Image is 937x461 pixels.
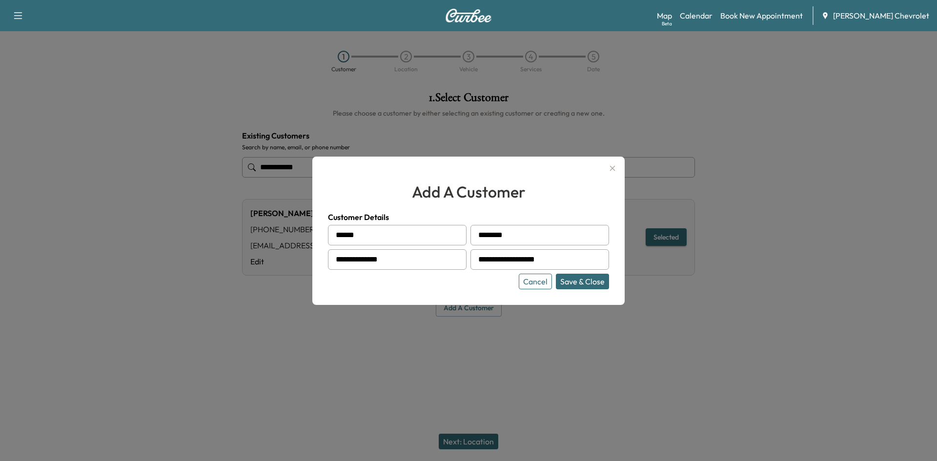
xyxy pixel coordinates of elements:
button: Save & Close [556,274,609,289]
h2: add a customer [328,180,609,203]
a: Book New Appointment [720,10,803,21]
span: [PERSON_NAME] Chevrolet [833,10,929,21]
a: Calendar [680,10,713,21]
h4: Customer Details [328,211,609,223]
a: MapBeta [657,10,672,21]
div: Beta [662,20,672,27]
button: Cancel [519,274,552,289]
img: Curbee Logo [445,9,492,22]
